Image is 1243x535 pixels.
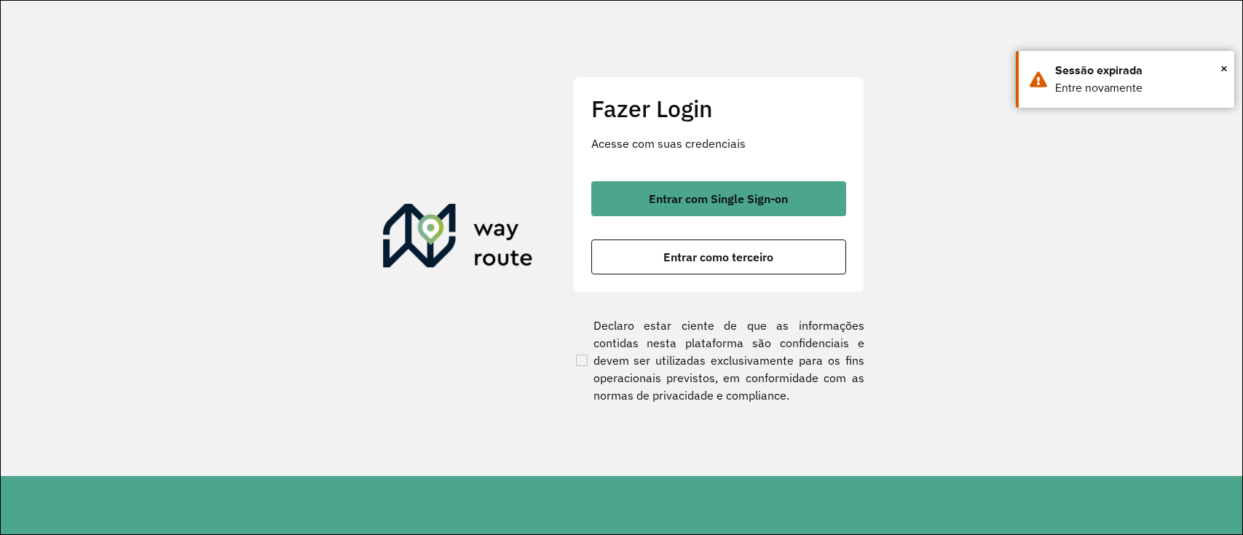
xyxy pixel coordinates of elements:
[383,204,533,274] img: Roteirizador AmbevTech
[573,317,864,404] label: Declaro estar ciente de que as informações contidas nesta plataforma são confidenciais e devem se...
[591,95,846,122] h2: Fazer Login
[591,135,846,152] p: Acesse com suas credenciais
[1220,58,1228,79] button: Close
[1220,58,1228,79] span: ×
[591,181,846,216] button: button
[591,239,846,274] button: button
[1055,79,1223,97] div: Entre novamente
[663,251,773,263] span: Entrar como terceiro
[649,193,788,205] span: Entrar com Single Sign-on
[1055,62,1223,79] div: Sessão expirada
